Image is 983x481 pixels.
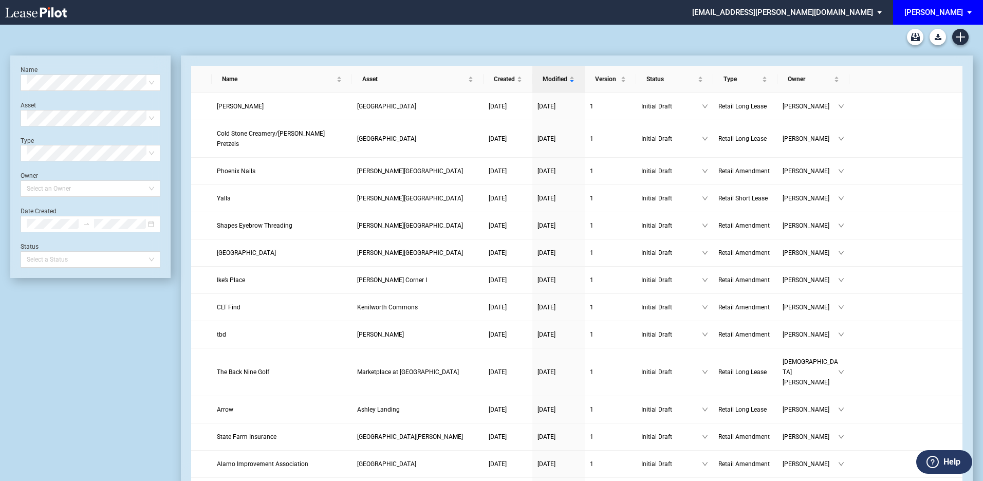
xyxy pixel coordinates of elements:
th: Modified [532,66,585,93]
span: down [838,461,844,467]
a: 1 [590,329,631,340]
a: [DATE] [537,275,580,285]
span: [DATE] [489,222,507,229]
a: [DATE] [489,101,527,112]
a: 1 [590,248,631,258]
span: Retail Amendment [718,433,770,440]
a: [DATE] [537,220,580,231]
span: [PERSON_NAME] [783,302,838,312]
span: tbd [217,331,226,338]
a: [PERSON_NAME][GEOGRAPHIC_DATA] [357,220,478,231]
span: [DATE] [537,276,555,284]
span: [DATE] [537,135,555,142]
span: Version [595,74,619,84]
span: down [702,103,708,109]
span: down [838,434,844,440]
span: down [702,136,708,142]
a: [DATE] [537,248,580,258]
th: Owner [777,66,849,93]
span: [DATE] [489,304,507,311]
a: State Farm Insurance [217,432,347,442]
span: [PERSON_NAME] [783,404,838,415]
span: 1 [590,331,593,338]
span: Initial Draft [641,134,702,144]
a: [DATE] [537,404,580,415]
span: Retail Amendment [718,304,770,311]
span: down [702,250,708,256]
a: The Back Nine Golf [217,367,347,377]
a: Retail Amendment [718,329,772,340]
div: [PERSON_NAME] [904,8,963,17]
span: Van Dorn Plaza [357,195,463,202]
a: 1 [590,367,631,377]
th: Name [212,66,352,93]
span: Alamo Plaza Shopping Center [357,460,416,468]
span: Arrow [217,406,233,413]
span: Callens Corner I [357,276,427,284]
span: Van Dorn Plaza [357,222,463,229]
md-menu: Download Blank Form List [926,29,949,45]
span: down [702,277,708,283]
span: [DATE] [537,195,555,202]
a: [DATE] [537,101,580,112]
span: Retail Long Lease [718,406,767,413]
a: CLT Find [217,302,347,312]
a: [PERSON_NAME][GEOGRAPHIC_DATA] [357,248,478,258]
a: Retail Amendment [718,248,772,258]
a: [DATE] [489,367,527,377]
span: Name [222,74,335,84]
span: [DATE] [489,195,507,202]
span: Retail Amendment [718,249,770,256]
a: Retail Long Lease [718,404,772,415]
span: [PERSON_NAME] [783,275,838,285]
span: [DATE] [537,304,555,311]
span: down [838,223,844,229]
span: Shapes Eyebrow Threading [217,222,292,229]
span: [PERSON_NAME] [783,329,838,340]
a: Kenilworth Commons [357,302,478,312]
a: [PERSON_NAME] Corner I [357,275,478,285]
span: [DATE] [489,135,507,142]
span: down [702,434,708,440]
span: CLT Find [217,304,240,311]
a: Retail Long Lease [718,367,772,377]
th: Version [585,66,636,93]
a: [GEOGRAPHIC_DATA] [357,101,478,112]
th: Created [484,66,532,93]
span: Owner [788,74,832,84]
a: [DATE] [537,329,580,340]
span: [DATE] [537,406,555,413]
button: Help [916,450,972,474]
span: down [838,304,844,310]
span: down [838,331,844,338]
span: down [702,406,708,413]
span: 1 [590,168,593,175]
span: [DATE] [537,103,555,110]
span: Kenilworth Commons [357,304,418,311]
span: down [838,103,844,109]
span: 1 [590,103,593,110]
span: Initial Draft [641,220,702,231]
span: Yalla [217,195,231,202]
a: Retail Amendment [718,432,772,442]
a: [DATE] [489,166,527,176]
span: [DATE] [537,249,555,256]
a: 1 [590,166,631,176]
span: 1 [590,368,593,376]
button: Download Blank Form [930,29,946,45]
span: [PERSON_NAME] [783,134,838,144]
span: down [838,136,844,142]
span: 1 [590,433,593,440]
span: Created [494,74,515,84]
span: Montgomery Village Crossing [357,168,463,175]
a: 1 [590,404,631,415]
span: Freshfields Village [357,103,416,110]
span: Modified [543,74,567,84]
span: [DATE] [537,433,555,440]
label: Date Created [21,208,57,215]
a: [DATE] [489,302,527,312]
span: [DATE] [537,331,555,338]
a: Ashley Landing [357,404,478,415]
a: Retail Long Lease [718,101,772,112]
span: [DEMOGRAPHIC_DATA][PERSON_NAME] [783,357,838,387]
